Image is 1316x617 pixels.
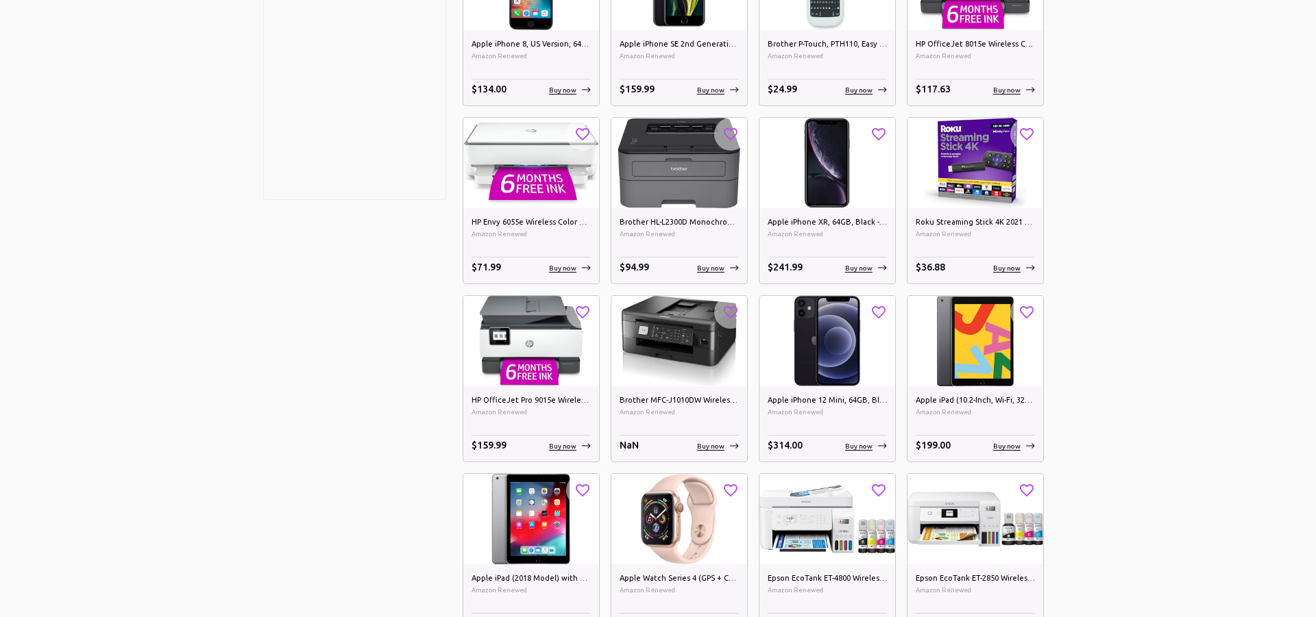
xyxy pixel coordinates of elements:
[463,474,599,564] img: Apple iPad (2018 Model) with Wi-Fi only 32GB Apple 9.7in iPad - Space Gray (Renewed) image
[768,84,797,95] span: $ 24.99
[472,440,507,451] span: $ 159.99
[768,262,803,273] span: $ 241.99
[768,51,887,62] span: Amazon Renewed
[611,118,747,208] img: Brother HL-L2300D Monochrome Laser Printer with Duplex Printing (Renewed) image
[697,85,724,95] p: Buy now
[620,438,639,453] h6: NaN
[472,572,591,585] h6: Apple iPad (2018 Model) with Wi-Fi only 32GB Apple 9.7in iPad - Space Gray (Renewed)
[472,51,591,62] span: Amazon Renewed
[759,296,895,386] img: Apple iPhone 12 Mini, 64GB, Black - Unlocked (Renewed) image
[916,394,1035,407] h6: Apple iPad (10.2-Inch, Wi-Fi, 32GB) - Space Gray (Renewed)
[916,84,951,95] span: $ 117.63
[768,572,887,585] h6: Epson EcoTank ET-4800 Wireless All-in-One Cartridge-Free Supertank Printer with Scanner, Copier, ...
[907,118,1043,208] img: Roku Streaming Stick 4K 2021 Device HDR/D. Vision with Roku Voice Remote and TV Controls (Renewed...
[549,441,576,451] p: Buy now
[472,38,591,51] h6: Apple iPhone 8, US Version, 64GB, Space Gray - Unlocked (Renewed)
[916,440,951,451] span: $ 199.00
[916,585,1035,596] span: Amazon Renewed
[620,585,739,596] span: Amazon Renewed
[916,229,1035,240] span: Amazon Renewed
[845,263,873,273] p: Buy now
[697,263,724,273] p: Buy now
[993,441,1021,451] p: Buy now
[472,262,501,273] span: $ 71.99
[620,84,655,95] span: $ 159.99
[611,474,747,564] img: Apple Watch Series 4 (GPS + Cellular, 40MM) - Gold Aluminum Case with Pink Sand Sport Band (Renew...
[472,394,591,407] h6: HP OfficeJet Pro 9015e Wireless Color All-in-One Printer with 6 Months Free Ink (1G5L3A) (Renewed...
[845,85,873,95] p: Buy now
[907,296,1043,386] img: Apple iPad (10.2-Inch, Wi-Fi, 32GB) - Space Gray (Renewed) image
[549,85,576,95] p: Buy now
[620,262,649,273] span: $ 94.99
[768,216,887,229] h6: Apple iPhone XR, 64GB, Black - Unlocked (Renewed)
[472,585,591,596] span: Amazon Renewed
[768,229,887,240] span: Amazon Renewed
[993,263,1021,273] p: Buy now
[768,407,887,418] span: Amazon Renewed
[907,474,1043,564] img: Epson EcoTank ET-2850 Wireless Color All-in-One Cartridge-Free Supertank Printer with Scan, Copy ...
[472,216,591,229] h6: HP Envy 6055e Wireless Color All-in-One Printer with 6 Months Free Ink (223N1A) (Renewed Premium)...
[993,85,1021,95] p: Buy now
[916,407,1035,418] span: Amazon Renewed
[463,296,599,386] img: HP OfficeJet Pro 9015e Wireless Color All-in-One Printer with 6 Months Free Ink (1G5L3A) (Renewed...
[611,296,747,386] img: Brother MFC-J1010DW Wireless Color Inkjet All-in-One Printer with Mobile Device and Duplex Printi...
[620,407,739,418] span: Amazon Renewed
[620,51,739,62] span: Amazon Renewed
[916,38,1035,51] h6: HP OfficeJet 8015e Wireless Color All-in-One Printer with 6 Months Free Ink (228F5A) (Renewed Pre...
[916,51,1035,62] span: Amazon Renewed
[620,394,739,407] h6: Brother MFC-J1010DW Wireless Color Inkjet All-in-One Printer with Mobile Device and Duplex Printi...
[472,407,591,418] span: Amazon Renewed
[768,394,887,407] h6: Apple iPhone 12 Mini, 64GB, Black - Unlocked (Renewed)
[549,263,576,273] p: Buy now
[759,474,895,564] img: Epson EcoTank ET-4800 Wireless All-in-One Cartridge-Free Supertank Printer with Scanner, Copier, ...
[620,216,739,229] h6: Brother HL-L2300D Monochrome Laser Printer with Duplex Printing (Renewed)
[916,572,1035,585] h6: Epson EcoTank ET-2850 Wireless Color All-in-One Cartridge-Free Supertank Printer with Scan, Copy ...
[620,572,739,585] h6: Apple Watch Series 4 (GPS + Cellular, 40MM) - Gold Aluminum Case with Pink Sand Sport Band (Renewed)
[845,441,873,451] p: Buy now
[768,440,803,451] span: $ 314.00
[759,118,895,208] img: Apple iPhone XR, 64GB, Black - Unlocked (Renewed) image
[768,585,887,596] span: Amazon Renewed
[620,229,739,240] span: Amazon Renewed
[463,118,599,208] img: HP Envy 6055e Wireless Color All-in-One Printer with 6 Months Free Ink (223N1A) (Renewed Premium)...
[697,441,724,451] p: Buy now
[620,38,739,51] h6: Apple iPhone SE 2nd Generation, US Version, 64GB, Black - Unlocked (Renewed)
[472,229,591,240] span: Amazon Renewed
[768,38,887,51] h6: Brother P-Touch, PTH110, Easy Portable Label Maker, Lightweight, QWERTY Keyboard, One-Touch Keys,...
[916,216,1035,229] h6: Roku Streaming Stick 4K 2021 Device HDR/D. Vision with Roku Voice Remote and TV Controls (Renewed)
[916,262,945,273] span: $ 36.88
[472,84,507,95] span: $ 134.00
